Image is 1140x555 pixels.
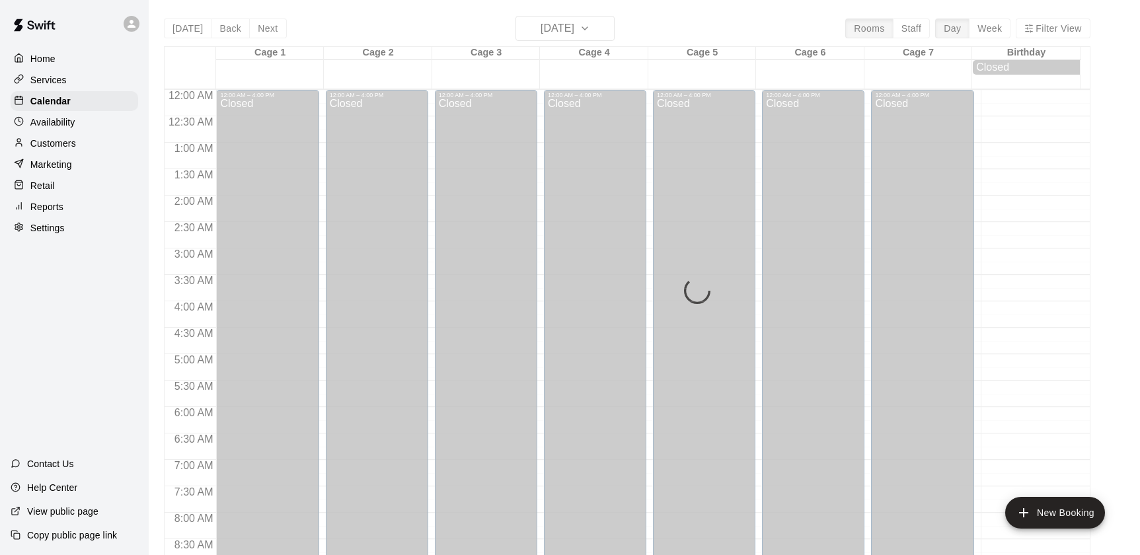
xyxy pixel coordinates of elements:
div: Birthday [972,47,1080,59]
p: Calendar [30,94,71,108]
div: 12:00 AM – 4:00 PM [875,92,969,98]
p: Home [30,52,56,65]
p: Help Center [27,481,77,494]
span: 4:00 AM [171,301,217,313]
div: Cage 6 [756,47,864,59]
span: 3:00 AM [171,248,217,260]
p: Settings [30,221,65,235]
p: Copy public page link [27,529,117,542]
span: 12:00 AM [165,90,217,101]
span: 6:00 AM [171,407,217,418]
a: Services [11,70,138,90]
a: Calendar [11,91,138,111]
div: 12:00 AM – 4:00 PM [439,92,533,98]
p: Contact Us [27,457,74,470]
div: Cage 1 [216,47,324,59]
span: 1:00 AM [171,143,217,154]
span: 2:30 AM [171,222,217,233]
span: 7:00 AM [171,460,217,471]
div: Cage 5 [648,47,756,59]
div: Cage 3 [432,47,540,59]
a: Settings [11,218,138,238]
span: 8:30 AM [171,539,217,550]
a: Retail [11,176,138,196]
div: 12:00 AM – 4:00 PM [548,92,642,98]
span: 5:30 AM [171,381,217,392]
span: 3:30 AM [171,275,217,286]
span: 8:00 AM [171,513,217,524]
div: Cage 7 [864,47,972,59]
div: 12:00 AM – 4:00 PM [766,92,860,98]
a: Customers [11,133,138,153]
a: Home [11,49,138,69]
p: Availability [30,116,75,129]
p: Retail [30,179,55,192]
div: Cage 2 [324,47,432,59]
div: Cage 4 [540,47,648,59]
button: add [1005,497,1105,529]
div: Closed [976,61,1076,73]
span: 4:30 AM [171,328,217,339]
p: View public page [27,505,98,518]
p: Reports [30,200,63,213]
span: 6:30 AM [171,433,217,445]
div: 12:00 AM – 4:00 PM [220,92,315,98]
p: Marketing [30,158,72,171]
span: 2:00 AM [171,196,217,207]
div: 12:00 AM – 4:00 PM [657,92,751,98]
span: 12:30 AM [165,116,217,128]
span: 7:30 AM [171,486,217,498]
a: Availability [11,112,138,132]
div: 12:00 AM – 4:00 PM [330,92,424,98]
p: Customers [30,137,76,150]
p: Services [30,73,67,87]
span: 5:00 AM [171,354,217,365]
a: Marketing [11,155,138,174]
span: 1:30 AM [171,169,217,180]
a: Reports [11,197,138,217]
